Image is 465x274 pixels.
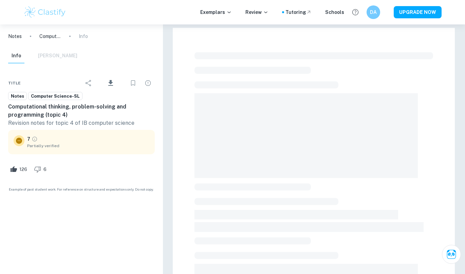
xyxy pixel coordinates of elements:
[82,76,95,90] div: Share
[126,76,140,90] div: Bookmark
[97,74,125,92] div: Download
[16,166,31,173] span: 126
[40,166,50,173] span: 6
[28,92,82,100] a: Computer Science-SL
[8,119,155,127] p: Revision notes for topic 4 of IB computer science
[27,135,30,143] p: 7
[39,33,61,40] p: Computational thinking, problem-solving and programming (topic 4)
[27,143,149,149] span: Partially verified
[8,103,155,119] h6: Computational thinking, problem-solving and programming (topic 4)
[141,76,155,90] div: Report issue
[32,136,38,142] a: Grade partially verified
[370,8,377,16] h6: DA
[8,33,22,40] a: Notes
[8,48,24,63] button: Info
[350,6,361,18] button: Help and Feedback
[8,164,31,175] div: Like
[29,93,82,100] span: Computer Science-SL
[23,5,67,19] img: Clastify logo
[8,80,21,86] span: Title
[325,8,344,16] a: Schools
[442,245,461,264] button: Ask Clai
[285,8,312,16] a: Tutoring
[8,93,26,100] span: Notes
[32,164,50,175] div: Dislike
[394,6,442,18] button: UPGRADE NOW
[200,8,232,16] p: Exemplars
[8,187,155,192] span: Example of past student work. For reference on structure and expectations only. Do not copy.
[367,5,380,19] button: DA
[8,92,27,100] a: Notes
[245,8,268,16] p: Review
[79,33,88,40] p: Info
